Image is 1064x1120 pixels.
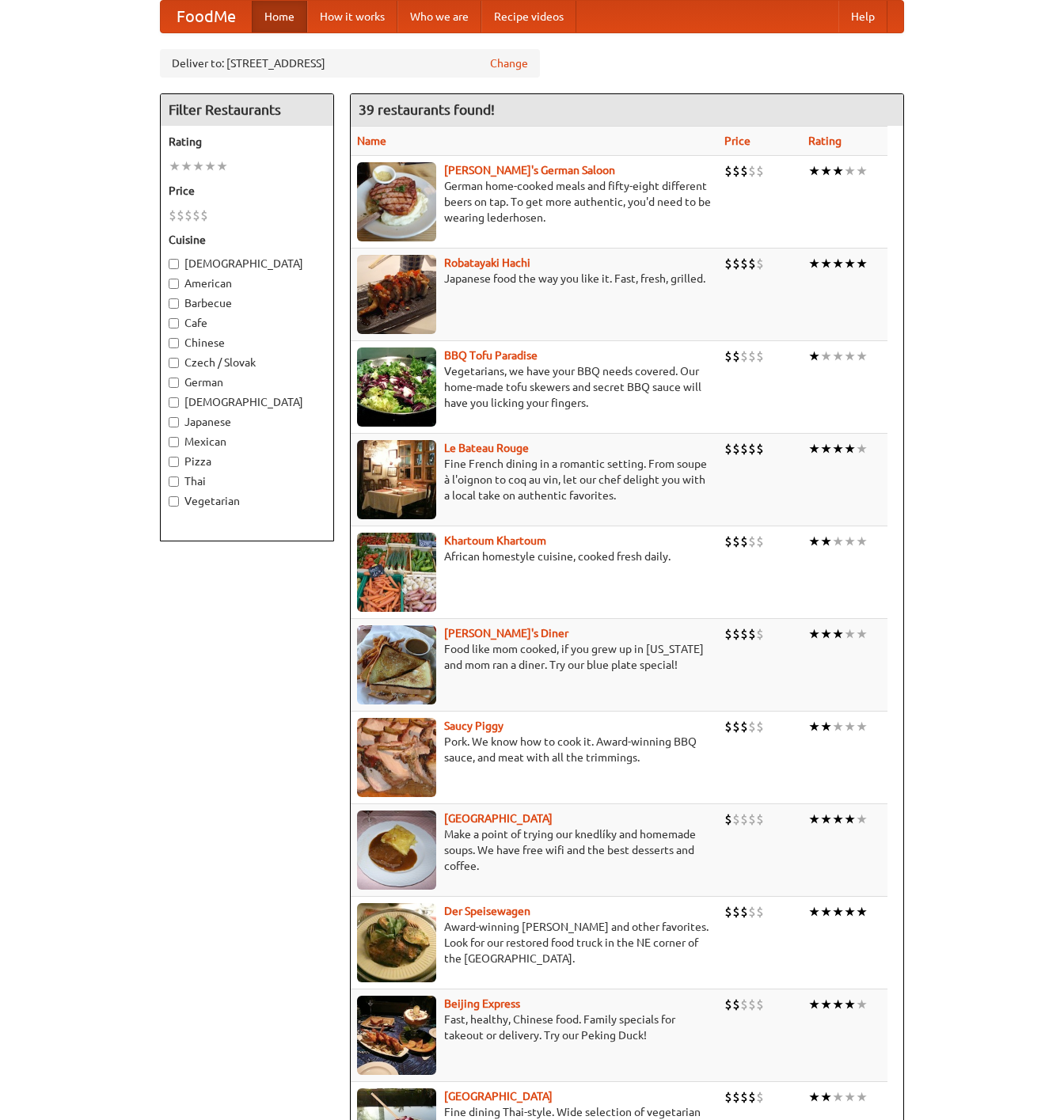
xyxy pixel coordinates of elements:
li: $ [748,718,756,735]
li: ★ [808,625,820,643]
li: $ [748,811,756,828]
li: $ [740,1088,748,1106]
a: Who we are [397,1,481,32]
img: robatayaki.jpg [357,255,436,334]
label: Mexican [169,434,325,450]
li: ★ [820,996,832,1013]
li: $ [740,811,748,828]
li: $ [740,625,748,643]
li: $ [756,347,764,365]
li: $ [748,533,756,550]
li: ★ [856,255,868,272]
label: Czech / Slovak [169,355,325,370]
li: $ [756,996,764,1013]
li: $ [740,255,748,272]
li: $ [732,255,740,272]
b: Khartoum Khartoum [444,534,546,547]
a: Help [838,1,887,32]
li: ★ [844,440,856,457]
li: $ [748,1088,756,1106]
li: $ [169,207,177,224]
li: ★ [844,1088,856,1106]
li: $ [724,811,732,828]
li: $ [740,996,748,1013]
li: ★ [832,996,844,1013]
li: ★ [832,162,844,180]
p: Fine French dining in a romantic setting. From soupe à l'oignon to coq au vin, let our chef delig... [357,456,712,503]
input: German [169,378,179,388]
li: ★ [832,625,844,643]
a: Rating [808,135,842,147]
a: Change [490,55,528,71]
li: $ [724,347,732,365]
input: [DEMOGRAPHIC_DATA] [169,397,179,408]
li: $ [740,533,748,550]
li: ★ [808,903,820,921]
img: bateaurouge.jpg [357,440,436,519]
li: $ [756,533,764,550]
li: $ [732,625,740,643]
input: Chinese [169,338,179,348]
li: ★ [856,533,868,550]
li: $ [732,718,740,735]
a: [GEOGRAPHIC_DATA] [444,812,553,825]
li: ★ [820,255,832,272]
li: ★ [832,903,844,921]
li: ★ [820,347,832,365]
li: ★ [180,158,192,175]
input: American [169,279,179,289]
h5: Price [169,183,325,199]
li: ★ [204,158,216,175]
li: $ [756,903,764,921]
li: ★ [808,811,820,828]
b: BBQ Tofu Paradise [444,349,538,362]
li: $ [732,903,740,921]
a: Home [252,1,307,32]
a: Price [724,135,750,147]
b: Robatayaki Hachi [444,256,530,269]
li: ★ [856,718,868,735]
li: ★ [808,347,820,365]
li: ★ [820,162,832,180]
li: $ [724,903,732,921]
li: ★ [844,903,856,921]
li: ★ [844,162,856,180]
li: ★ [856,162,868,180]
li: ★ [856,996,868,1013]
li: ★ [820,1088,832,1106]
li: ★ [844,718,856,735]
b: [PERSON_NAME]'s German Saloon [444,164,615,177]
li: ★ [844,625,856,643]
li: ★ [832,255,844,272]
label: American [169,275,325,291]
label: [DEMOGRAPHIC_DATA] [169,394,325,410]
li: $ [732,347,740,365]
input: Cafe [169,318,179,328]
p: Pork. We know how to cook it. Award-winning BBQ sauce, and meat with all the trimmings. [357,734,712,765]
li: $ [756,1088,764,1106]
li: $ [724,255,732,272]
li: ★ [808,440,820,457]
li: ★ [856,625,868,643]
input: Thai [169,476,179,487]
img: tofuparadise.jpg [357,347,436,427]
li: ★ [820,440,832,457]
li: $ [756,811,764,828]
li: ★ [832,440,844,457]
img: saucy.jpg [357,718,436,797]
li: $ [724,440,732,457]
li: $ [184,207,192,224]
a: [PERSON_NAME]'s Diner [444,627,568,640]
li: ★ [216,158,228,175]
label: [DEMOGRAPHIC_DATA] [169,256,325,271]
li: $ [732,533,740,550]
li: $ [756,255,764,272]
input: [DEMOGRAPHIC_DATA] [169,259,179,269]
li: $ [756,718,764,735]
li: ★ [820,718,832,735]
li: ★ [832,1088,844,1106]
label: Cafe [169,315,325,331]
input: Mexican [169,437,179,447]
li: $ [724,162,732,180]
